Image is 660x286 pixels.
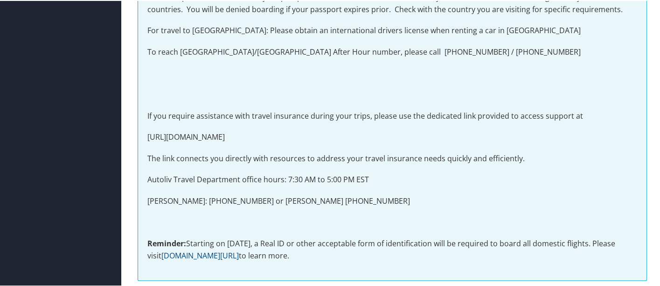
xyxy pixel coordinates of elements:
p: Starting on [DATE], a Real ID or other acceptable form of identification will be required to boar... [147,237,637,261]
p: [URL][DOMAIN_NAME] [147,130,637,143]
strong: Reminder: [147,237,186,248]
p: The link connects you directly with resources to address your travel insurance needs quickly and ... [147,152,637,164]
p: Autoliv Travel Department office hours: 7:30 AM to 5:00 PM EST [147,173,637,185]
p: If you require assistance with travel insurance during your trips, please use the dedicated link ... [147,109,637,122]
p: For travel to [GEOGRAPHIC_DATA]: Please obtain an international drivers license when renting a ca... [147,24,637,36]
p: To reach [GEOGRAPHIC_DATA]/[GEOGRAPHIC_DATA] After Hour number, please call [PHONE_NUMBER] / [PHO... [147,45,637,57]
a: [DOMAIN_NAME][URL] [161,250,239,260]
p: [PERSON_NAME]: [PHONE_NUMBER] or [PERSON_NAME] [PHONE_NUMBER] [147,194,637,207]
